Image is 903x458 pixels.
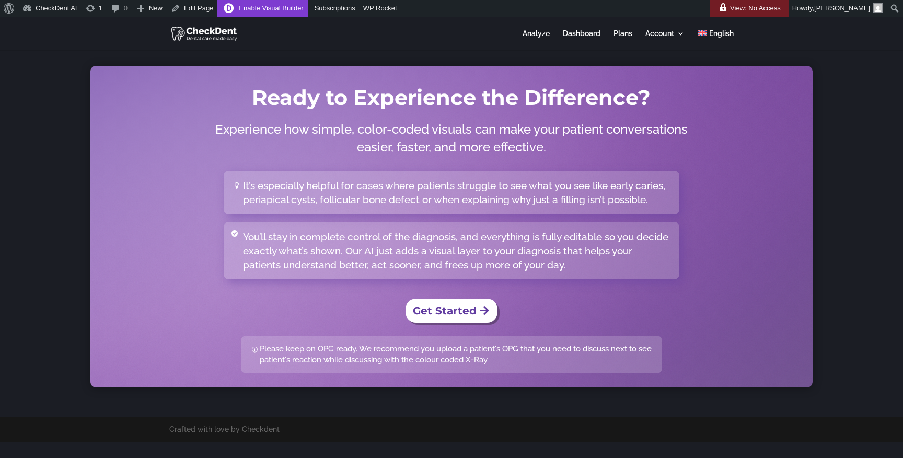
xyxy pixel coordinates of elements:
span: p [249,344,257,356]
h1: Ready to Experience the Difference? [101,85,802,115]
img: CheckDent AI [171,25,238,42]
a: Account [645,30,685,50]
span: It’s especially helpful for cases where patients struggle to see what you see like early caries, ... [240,179,672,206]
a: Plans [613,30,632,50]
span: [PERSON_NAME] [814,4,870,12]
span: English [709,29,734,38]
a: English [698,30,734,50]
span: Please keep on OPG ready. We recommend you upload a patient's OPG that you need to discuss next t... [257,344,654,366]
a: Get Started [406,299,497,323]
div: Crafted with love by Checkdent [169,425,280,439]
a: Dashboard [563,30,600,50]
p: Experience how simple, color-coded visuals can make your patient conversations easier, faster, an... [206,121,697,156]
a: Analyze [523,30,550,50]
span:  [231,179,240,192]
span: You’ll stay in complete control of the diagnosis, and everything is fully editable so you decide ... [240,230,672,272]
img: Arnav Saha [873,3,883,13]
span:  [231,230,240,237]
